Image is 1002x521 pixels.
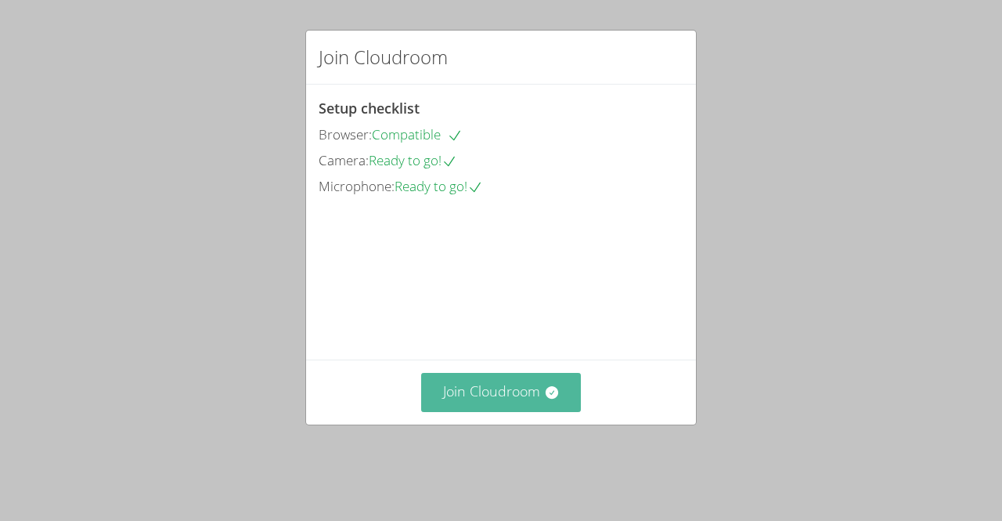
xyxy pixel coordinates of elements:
span: Browser: [319,125,372,143]
span: Camera: [319,151,369,169]
span: Ready to go! [369,151,457,169]
h2: Join Cloudroom [319,43,448,71]
span: Microphone: [319,177,395,195]
span: Ready to go! [395,177,483,195]
button: Join Cloudroom [421,373,582,411]
span: Compatible [372,125,463,143]
span: Setup checklist [319,99,420,118]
